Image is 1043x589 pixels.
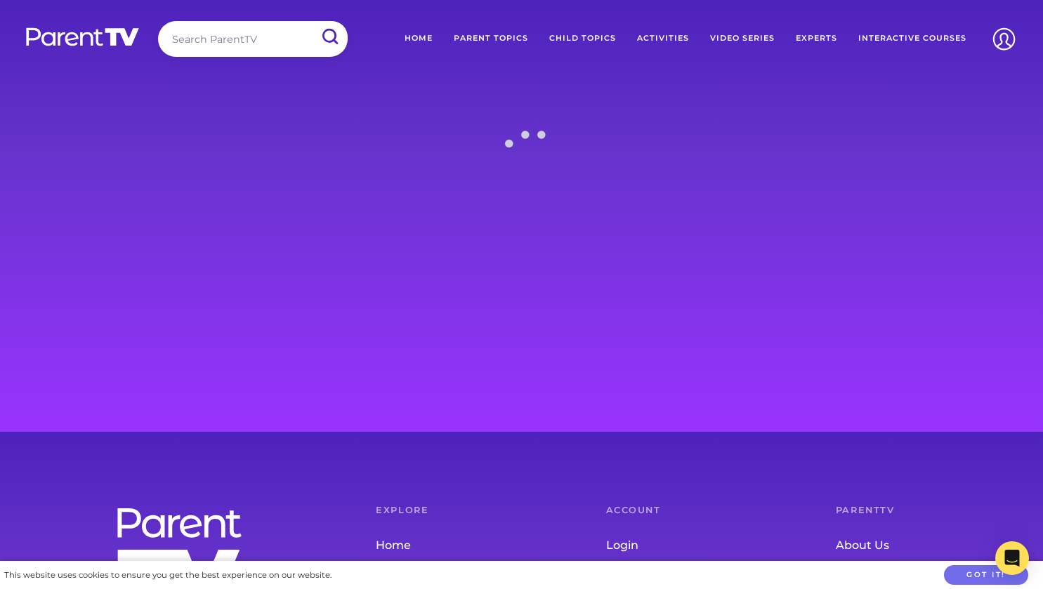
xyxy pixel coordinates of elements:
a: Home [394,21,443,56]
h6: Explore [376,506,549,515]
a: Join [606,559,780,585]
a: Experts [785,21,848,56]
a: Activities [627,21,700,56]
a: Home [376,532,549,559]
a: Parent Topics [376,559,549,585]
a: About Us [836,532,1009,559]
a: Child Topics [539,21,627,56]
a: Login [606,532,780,559]
div: Open Intercom Messenger [995,541,1029,575]
a: Parent Topics [443,21,539,56]
h6: ParentTV [836,506,1009,515]
a: Contact Us [836,559,1009,585]
button: Got it! [944,565,1028,585]
input: Search ParentTV [158,21,348,57]
div: This website uses cookies to ensure you get the best experience on our website. [4,568,332,583]
a: Interactive Courses [848,21,977,56]
img: Account [986,21,1022,57]
a: Video Series [700,21,785,56]
h6: Account [606,506,780,515]
input: Submit [311,21,348,53]
img: parenttv-logo-white.4c85aaf.svg [25,27,140,47]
